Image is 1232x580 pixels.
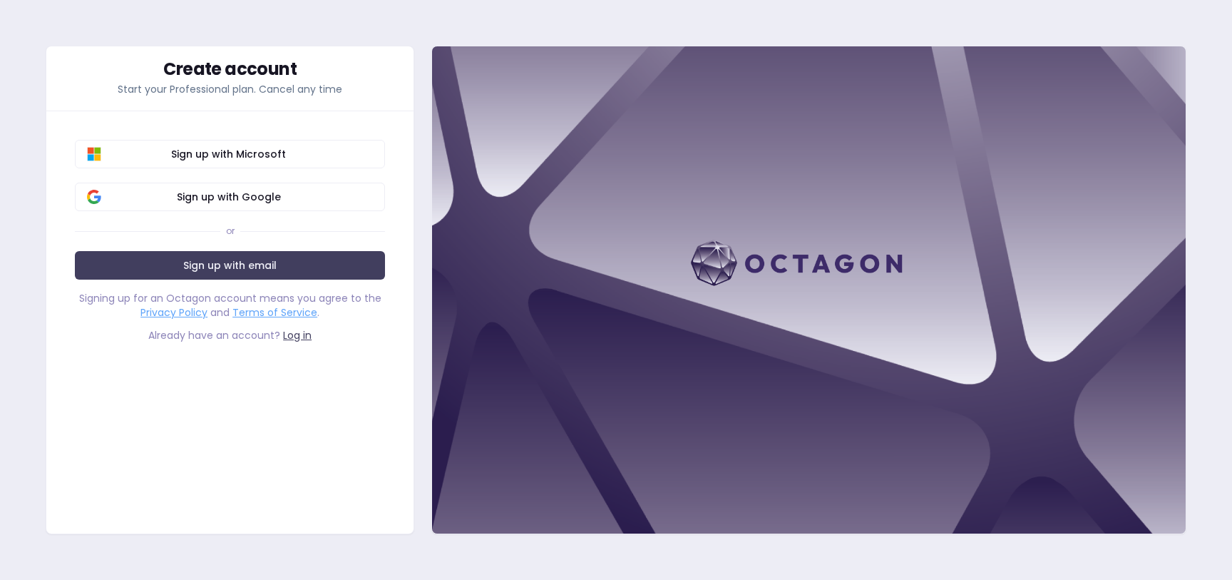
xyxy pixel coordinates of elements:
[75,140,385,168] button: Sign up with Microsoft
[84,147,373,161] span: Sign up with Microsoft
[75,251,385,280] a: Sign up with email
[84,190,373,204] span: Sign up with Google
[75,328,385,342] div: Already have an account?
[75,61,385,78] div: Create account
[75,291,385,320] div: Signing up for an Octagon account means you agree to the and .
[226,225,235,237] div: or
[232,305,317,320] a: Terms of Service
[75,183,385,211] button: Sign up with Google
[75,82,385,96] p: Start your Professional plan. Cancel any time
[140,305,207,320] a: Privacy Policy
[283,328,312,342] a: Log in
